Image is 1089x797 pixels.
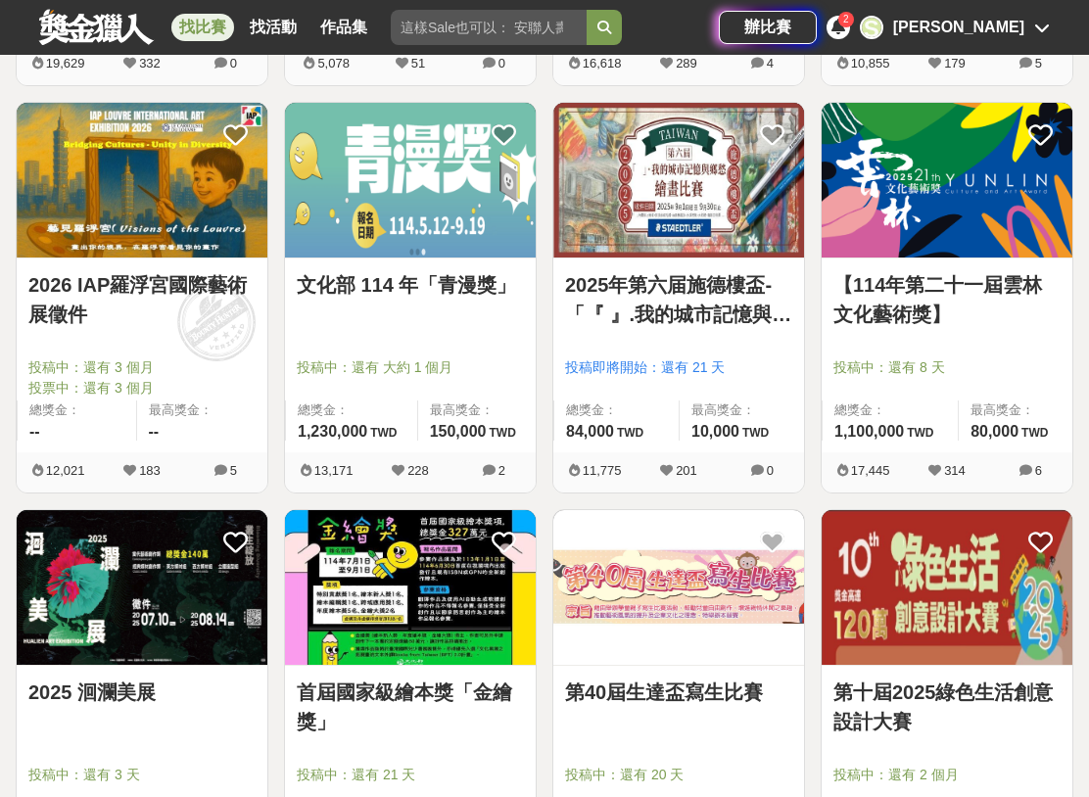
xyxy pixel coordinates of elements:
span: 314 [944,463,966,478]
span: TWD [1021,426,1048,440]
span: 總獎金： [298,400,405,420]
span: TWD [490,426,516,440]
img: Cover Image [822,510,1072,665]
span: TWD [370,426,397,440]
span: 投稿中：還有 20 天 [565,765,792,785]
span: 1,100,000 [834,423,904,440]
span: 2 [843,14,849,24]
span: 4 [767,56,774,70]
img: Cover Image [17,510,267,665]
div: S [860,16,883,39]
span: 總獎金： [566,400,667,420]
a: Cover Image [553,103,804,258]
a: Cover Image [285,103,536,258]
img: Cover Image [553,510,804,665]
span: -- [149,423,160,440]
a: Cover Image [17,510,267,666]
a: 【114年第二十一屆雲林文化藝術獎】 [833,270,1061,329]
span: -- [29,423,40,440]
span: 5 [1035,56,1042,70]
span: 332 [139,56,161,70]
span: 10,855 [851,56,890,70]
a: Cover Image [822,103,1072,258]
span: 10,000 [691,423,739,440]
span: TWD [617,426,643,440]
span: 1,230,000 [298,423,367,440]
span: 80,000 [971,423,1018,440]
a: Cover Image [285,510,536,666]
span: 51 [411,56,425,70]
span: 13,171 [314,463,354,478]
span: 0 [767,463,774,478]
a: 第十屆2025綠色生活創意設計大賽 [833,678,1061,736]
span: 17,445 [851,463,890,478]
span: 19,629 [46,56,85,70]
a: 第40屆生達盃寫生比賽 [565,678,792,707]
span: 投稿即將開始：還有 21 天 [565,357,792,378]
a: Cover Image [822,510,1072,666]
span: 5 [230,463,237,478]
a: Cover Image [17,103,267,258]
span: 投稿中：還有 8 天 [833,357,1061,378]
span: 289 [676,56,697,70]
span: 最高獎金： [691,400,792,420]
input: 這樣Sale也可以： 安聯人壽創意銷售法募集 [391,10,587,45]
span: 0 [230,56,237,70]
span: 12,021 [46,463,85,478]
span: 183 [139,463,161,478]
img: Cover Image [285,510,536,665]
img: Cover Image [17,103,267,258]
a: 2025年第六届施德樓盃-「『 』.我的城市記憶與鄉愁」繪畫比賽 [565,270,792,329]
span: TWD [907,426,933,440]
span: 投稿中：還有 大約 1 個月 [297,357,524,378]
span: 16,618 [583,56,622,70]
a: 2025 洄瀾美展 [28,678,256,707]
span: TWD [742,426,769,440]
span: 179 [944,56,966,70]
a: 辦比賽 [719,11,817,44]
span: 投稿中：還有 3 個月 [28,357,256,378]
span: 最高獎金： [149,400,257,420]
span: 150,000 [430,423,487,440]
span: 投稿中：還有 21 天 [297,765,524,785]
span: 201 [676,463,697,478]
a: 文化部 114 年「青漫獎」 [297,270,524,300]
span: 5,078 [317,56,350,70]
img: Cover Image [553,103,804,258]
span: 總獎金： [834,400,946,420]
span: 84,000 [566,423,614,440]
span: 11,775 [583,463,622,478]
span: 投稿中：還有 3 天 [28,765,256,785]
img: Cover Image [285,103,536,258]
span: 投稿中：還有 2 個月 [833,765,1061,785]
span: 0 [498,56,505,70]
img: Cover Image [822,103,1072,258]
span: 總獎金： [29,400,124,420]
a: 首屆國家級繪本獎「金繪獎」 [297,678,524,736]
a: 找比賽 [171,14,234,41]
span: 最高獎金： [430,400,524,420]
a: Cover Image [553,510,804,666]
a: 作品集 [312,14,375,41]
span: 6 [1035,463,1042,478]
span: 最高獎金： [971,400,1061,420]
span: 2 [498,463,505,478]
a: 2026 IAP羅浮宮國際藝術展徵件 [28,270,256,329]
span: 投票中：還有 3 個月 [28,378,256,398]
div: [PERSON_NAME] [893,16,1024,39]
a: 找活動 [242,14,305,41]
span: 228 [407,463,429,478]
